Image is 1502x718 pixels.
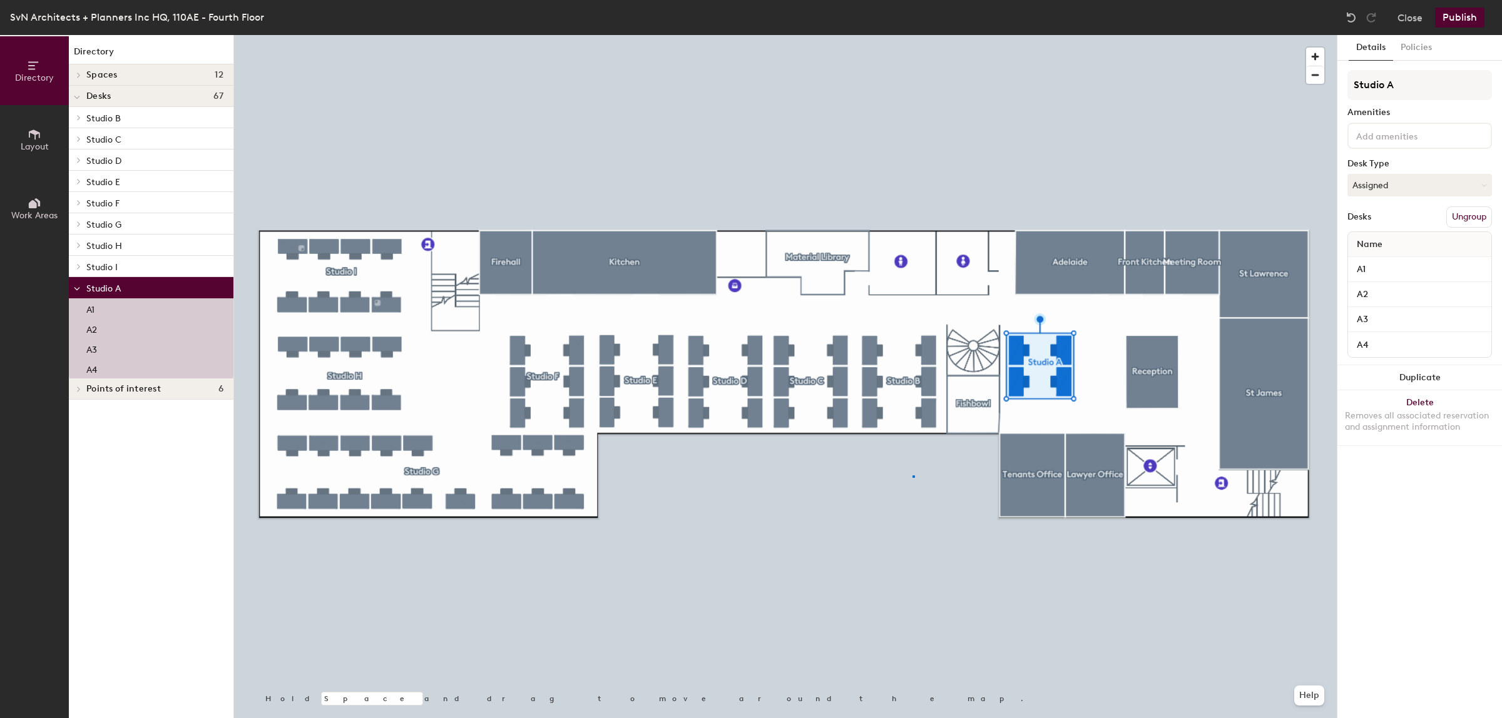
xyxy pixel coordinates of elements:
[1294,685,1324,705] button: Help
[1354,128,1466,143] input: Add amenities
[1351,233,1389,256] span: Name
[1347,174,1492,196] button: Assigned
[86,134,121,145] span: Studio C
[1397,8,1423,28] button: Close
[86,91,111,101] span: Desks
[215,70,223,80] span: 12
[86,241,122,251] span: Studio H
[1345,410,1494,433] div: Removes all associated reservation and assignment information
[69,45,233,64] h1: Directory
[86,361,97,375] p: A4
[1393,35,1439,61] button: Policies
[10,9,264,25] div: SvN Architects + Planners Inc HQ, 110AE - Fourth Floor
[21,141,49,152] span: Layout
[11,210,58,221] span: Work Areas
[1349,35,1393,61] button: Details
[1446,206,1492,228] button: Ungroup
[86,113,121,124] span: Studio B
[86,283,121,294] span: Studio A
[1351,286,1489,303] input: Unnamed desk
[1351,261,1489,278] input: Unnamed desk
[86,321,97,335] p: A2
[86,177,120,188] span: Studio E
[1337,365,1502,390] button: Duplicate
[1347,159,1492,169] div: Desk Type
[15,73,54,83] span: Directory
[1347,108,1492,118] div: Amenities
[86,301,95,315] p: A1
[218,384,223,394] span: 6
[86,70,118,80] span: Spaces
[1435,8,1484,28] button: Publish
[1365,11,1377,24] img: Redo
[1337,390,1502,445] button: DeleteRemoves all associated reservation and assignment information
[1347,212,1371,222] div: Desks
[1351,311,1489,328] input: Unnamed desk
[86,198,120,209] span: Studio F
[1351,336,1489,353] input: Unnamed desk
[86,156,121,166] span: Studio D
[86,384,161,394] span: Points of interest
[1345,11,1357,24] img: Undo
[86,262,118,273] span: Studio I
[86,341,97,355] p: A3
[86,220,121,230] span: Studio G
[213,91,223,101] span: 67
